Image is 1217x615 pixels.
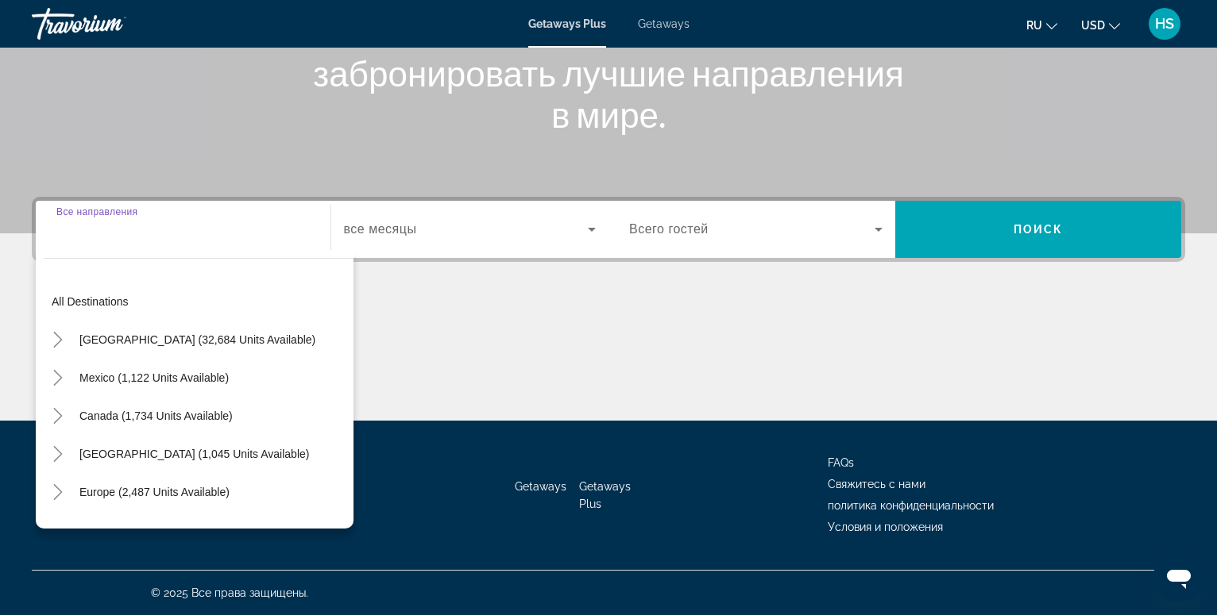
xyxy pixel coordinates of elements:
button: [GEOGRAPHIC_DATA] (32,684 units available) [71,325,323,354]
span: [GEOGRAPHIC_DATA] (32,684 units available) [79,333,315,346]
span: © 2025 Все права защищены. [151,586,308,599]
span: Europe (2,487 units available) [79,486,230,498]
button: Europe (2,487 units available) [71,478,238,506]
span: Все направления [56,206,137,217]
a: Условия и положения [828,521,943,533]
button: All destinations [44,287,354,316]
button: Toggle Mexico (1,122 units available) [44,364,71,392]
iframe: Schaltfläche zum Öffnen des Messaging-Fensters [1153,552,1204,602]
button: Mexico (1,122 units available) [71,363,237,392]
button: User Menu [1144,7,1185,40]
span: HS [1155,16,1174,32]
h1: Поможем вам найти и забронировать лучшие направления в мире. [311,11,906,135]
span: USD [1081,19,1105,32]
span: All destinations [52,295,129,308]
button: Change currency [1081,13,1120,37]
a: Свяжитесь с нами [828,478,925,490]
button: Toggle United States (32,684 units available) [44,326,71,354]
button: Toggle Australia (202 units available) [44,517,71,544]
a: FAQs [828,456,854,469]
span: Поиск [1014,223,1064,236]
span: Mexico (1,122 units available) [79,371,229,384]
a: Getaways Plus [528,17,606,30]
button: [GEOGRAPHIC_DATA] (202 units available) [71,516,308,544]
span: [GEOGRAPHIC_DATA] (1,045 units available) [79,448,309,460]
button: Canada (1,734 units available) [71,402,241,430]
a: политика конфиденциальности [828,499,994,512]
a: Travorium [32,3,191,44]
span: Canada (1,734 units available) [79,409,233,422]
span: все месяцы [344,222,417,236]
a: Getaways [638,17,690,30]
a: Getaways [515,480,566,493]
span: ru [1026,19,1042,32]
button: [GEOGRAPHIC_DATA] (1,045 units available) [71,440,317,468]
button: Toggle Caribbean & Atlantic Islands (1,045 units available) [44,440,71,468]
span: Всего гостей [629,222,709,236]
a: Getaways Plus [579,480,631,510]
button: Toggle Europe (2,487 units available) [44,479,71,506]
button: Поиск [895,201,1182,258]
button: Change language [1026,13,1057,37]
button: Toggle Canada (1,734 units available) [44,402,71,430]
div: Search widget [36,201,1181,258]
